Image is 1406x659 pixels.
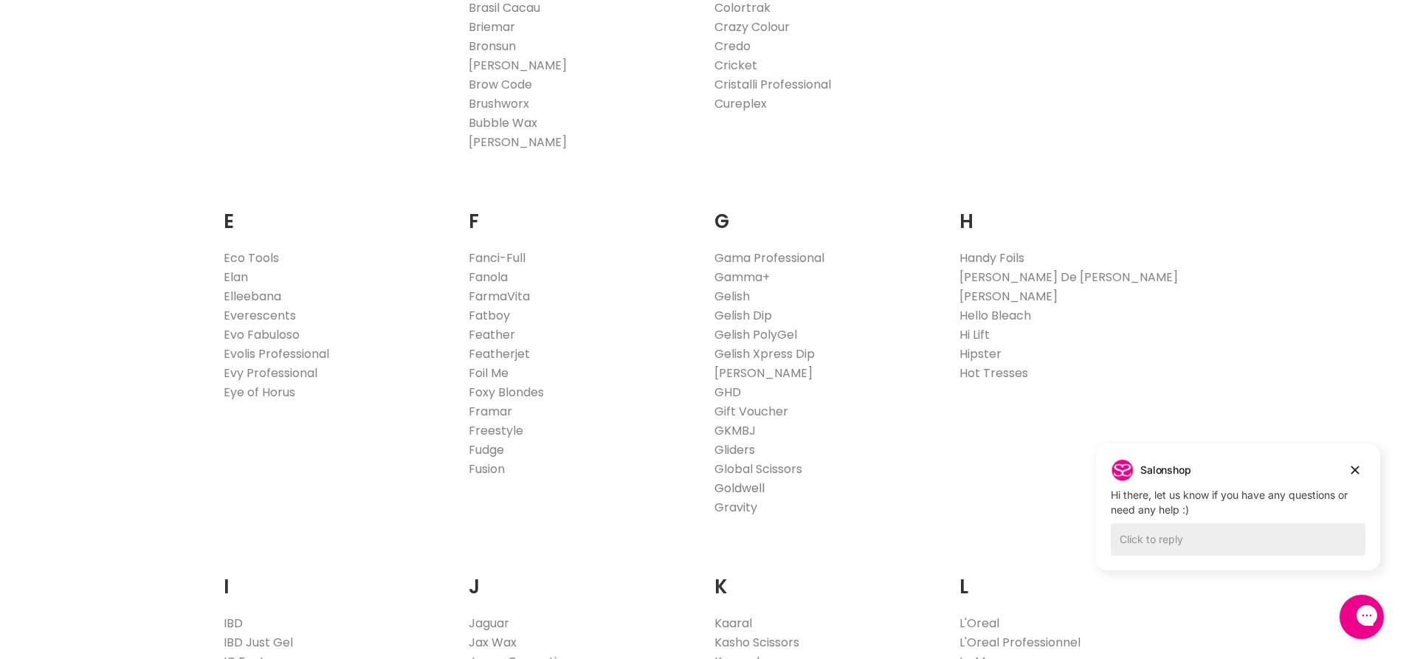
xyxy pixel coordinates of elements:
h2: H [959,187,1183,237]
a: Gelish PolyGel [714,326,797,343]
a: Fusion [469,460,505,477]
a: Framar [469,403,512,420]
a: Fatboy [469,307,510,324]
a: Gama Professional [714,249,824,266]
a: Hot Tresses [959,365,1028,382]
a: Goldwell [714,480,765,497]
a: GKMBJ [714,422,756,439]
h2: G [714,187,938,237]
a: Foxy Blondes [469,384,544,401]
a: Global Scissors [714,460,802,477]
a: Foil Me [469,365,509,382]
h2: L [959,553,1183,602]
h2: K [714,553,938,602]
a: Fanci-Full [469,249,525,266]
a: Elan [224,269,248,286]
a: IBD Just Gel [224,634,293,651]
a: Gravity [714,499,757,516]
a: [PERSON_NAME] [469,57,567,74]
a: Handy Foils [959,249,1024,266]
a: Fudge [469,441,504,458]
h2: E [224,187,447,237]
a: GHD [714,384,741,401]
a: [PERSON_NAME] [714,365,813,382]
a: Gelish Xpress Dip [714,345,815,362]
iframe: Gorgias live chat campaigns [1085,441,1391,593]
a: Eco Tools [224,249,279,266]
a: Cristalli Professional [714,76,831,93]
a: Featherjet [469,345,530,362]
a: Evy Professional [224,365,317,382]
h2: F [469,187,692,237]
h2: J [469,553,692,602]
h2: I [224,553,447,602]
a: Gamma+ [714,269,770,286]
a: Hello Bleach [959,307,1031,324]
a: Freestyle [469,422,523,439]
a: Cureplex [714,95,767,112]
a: L'Oreal [959,615,999,632]
a: FarmaVita [469,288,530,305]
a: Jax Wax [469,634,517,651]
a: Hi Lift [959,326,990,343]
a: Brushworx [469,95,529,112]
a: Gelish [714,288,750,305]
a: Evo Fabuloso [224,326,300,343]
a: IBD [224,615,243,632]
a: Bubble Wax [469,114,537,131]
a: [PERSON_NAME] [959,288,1058,305]
a: Gelish Dip [714,307,772,324]
a: Gift Voucher [714,403,788,420]
a: Brow Code [469,76,532,93]
a: Crazy Colour [714,18,790,35]
a: Everescents [224,307,296,324]
a: Evolis Professional [224,345,329,362]
a: Kasho Scissors [714,634,799,651]
a: Briemar [469,18,515,35]
a: Eye of Horus [224,384,295,401]
a: [PERSON_NAME] [469,134,567,151]
a: Credo [714,38,751,55]
a: Hipster [959,345,1002,362]
a: Kaaral [714,615,752,632]
iframe: Gorgias live chat messenger [1332,590,1391,644]
a: Bronsun [469,38,516,55]
a: Gliders [714,441,755,458]
a: Jaguar [469,615,509,632]
a: Feather [469,326,515,343]
a: Cricket [714,57,757,74]
a: L'Oreal Professionnel [959,634,1081,651]
a: Fanola [469,269,508,286]
a: Elleebana [224,288,281,305]
a: [PERSON_NAME] De [PERSON_NAME] [959,269,1178,286]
